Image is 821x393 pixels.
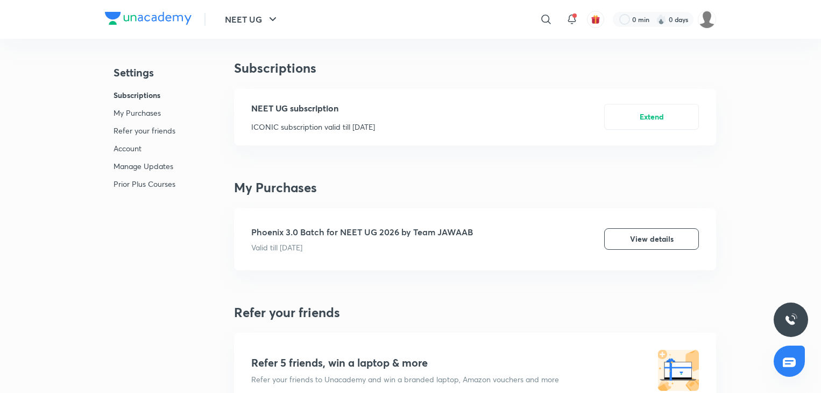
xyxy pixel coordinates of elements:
p: Prior Plus Courses [114,178,175,190]
p: Manage Updates [114,160,175,172]
p: Phoenix 3.0 Batch for NEET UG 2026 by Team JAWAAB [251,226,473,238]
p: Valid till [DATE] [251,242,473,253]
img: ttu [784,313,797,326]
img: Sakshi [698,10,716,29]
img: Company Logo [105,12,192,25]
p: My Purchases [114,107,175,118]
h3: Refer your friends [234,305,716,320]
button: View details [604,228,699,250]
button: avatar [587,11,604,28]
img: avatar [591,15,600,24]
p: Refer your friends [114,125,175,136]
p: NEET UG subscription [251,102,375,115]
h4: Refer 5 friends, win a laptop & more [251,356,428,369]
img: streak [656,14,667,25]
button: Extend [604,104,699,130]
h3: Subscriptions [234,60,716,76]
p: Refer your friends to Unacademy and win a branded laptop, Amazon vouchers and more [251,374,559,385]
p: Account [114,143,175,154]
h4: Settings [114,65,175,81]
a: Company Logo [105,12,192,27]
img: referral [658,350,699,391]
p: ICONIC subscription valid till [DATE] [251,121,375,132]
h3: My Purchases [234,180,716,195]
button: NEET UG [218,9,286,30]
p: Subscriptions [114,89,175,101]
